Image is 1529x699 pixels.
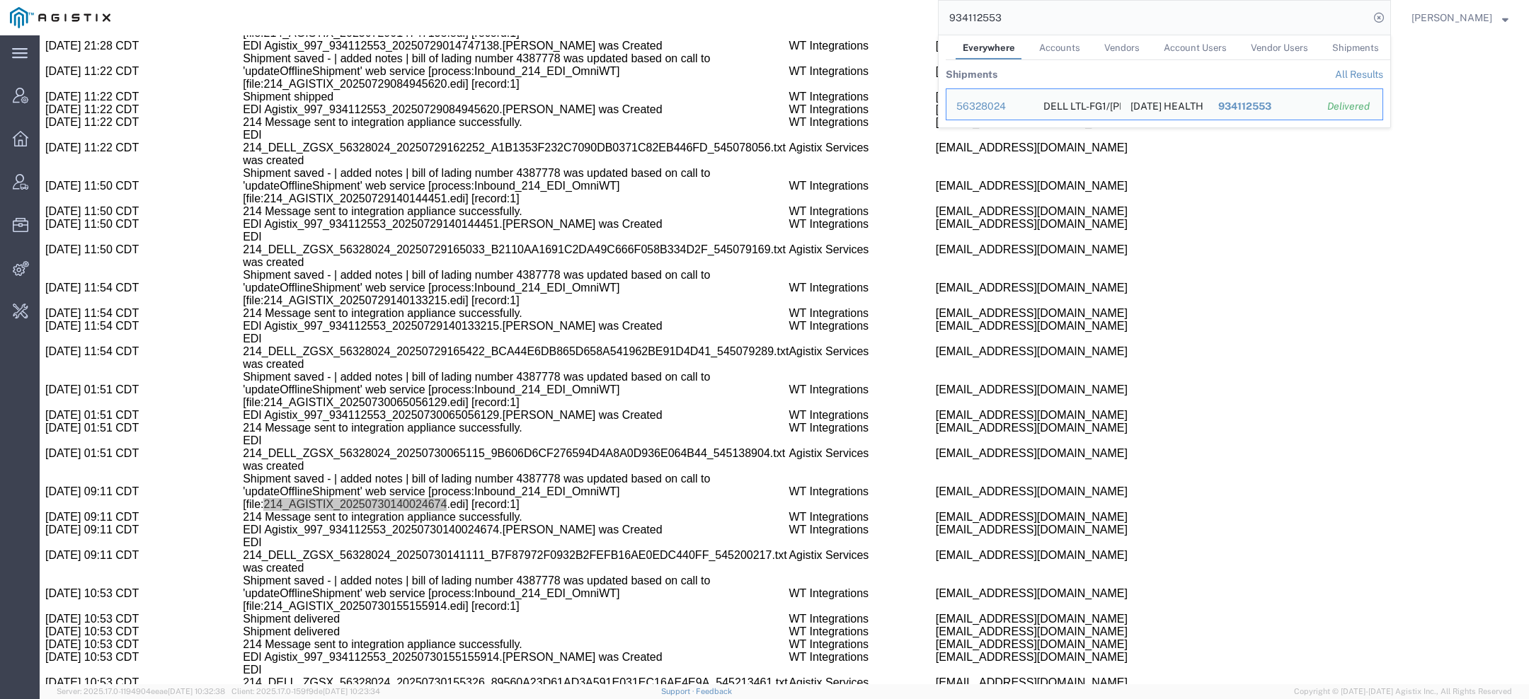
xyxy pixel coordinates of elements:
[749,68,895,81] td: WT Integrations
[896,170,1088,182] span: [EMAIL_ADDRESS][DOMAIN_NAME]
[6,233,203,272] td: [DATE] 11:54 CDT
[896,641,1088,653] span: [EMAIL_ADDRESS][DOMAIN_NAME]
[661,687,697,695] a: Support
[896,475,1088,487] span: [EMAIL_ADDRESS][DOMAIN_NAME]
[1218,99,1308,114] div: 934112553
[896,284,1088,296] span: [EMAIL_ADDRESS][DOMAIN_NAME]
[896,616,1088,628] span: [EMAIL_ADDRESS][DOMAIN_NAME]
[40,35,1529,684] iframe: FS Legacy Container
[956,99,1024,114] div: 56328024
[749,284,895,297] td: WT Integrations
[203,55,749,68] td: Shipment shipped
[203,577,749,590] td: Shipment delivered
[896,386,1088,398] span: [EMAIL_ADDRESS][DOMAIN_NAME]
[749,475,895,488] td: WT Integrations
[896,106,1088,118] span: [EMAIL_ADDRESS][DOMAIN_NAME]
[6,284,203,297] td: [DATE] 11:54 CDT
[203,132,749,170] td: Shipment saved - | added notes | bill of lading number 4387778 was updated based on call to 'upda...
[10,7,110,28] img: logo
[749,374,895,386] td: WT Integrations
[896,208,1088,220] span: [EMAIL_ADDRESS][DOMAIN_NAME]
[6,170,203,183] td: [DATE] 11:50 CDT
[203,603,749,616] td: 214 Message sent to integration appliance successfully.
[946,60,1390,127] table: Search Results
[203,93,749,132] td: EDI 214_DELL_ZGSX_56328024_20250729162252_A1B1353F232C7090DB0371C82EB446FD_545078056.txt was created
[203,386,749,399] td: 214 Message sent to integration appliance successfully.
[749,297,895,335] td: Agistix Services
[749,590,895,603] td: WT Integrations
[6,297,203,335] td: [DATE] 11:54 CDT
[896,272,1088,284] span: [EMAIL_ADDRESS][DOMAIN_NAME]
[323,687,380,695] span: [DATE] 10:23:34
[203,488,749,501] td: EDI Agistix_997_934112553_20250730140024674.[PERSON_NAME] was Created
[1130,89,1198,120] div: ASCENSION HEALTH
[896,183,1088,195] span: [EMAIL_ADDRESS][DOMAIN_NAME]
[749,488,895,501] td: WT Integrations
[1104,42,1140,53] span: Vendors
[203,475,749,488] td: 214 Message sent to integration appliance successfully.
[749,399,895,437] td: Agistix Services
[203,170,749,183] td: 214 Message sent to integration appliance successfully.
[1251,42,1308,53] span: Vendor Users
[203,272,749,284] td: 214 Message sent to integration appliance successfully.
[749,577,895,590] td: WT Integrations
[749,93,895,132] td: Agistix Services
[896,246,1088,258] span: [EMAIL_ADDRESS][DOMAIN_NAME]
[1327,99,1373,114] div: Delivered
[1335,69,1383,80] a: View all shipments found by criterion
[6,335,203,374] td: [DATE] 01:51 CDT
[749,272,895,284] td: WT Integrations
[896,144,1088,156] span: [EMAIL_ADDRESS][DOMAIN_NAME]
[6,577,203,590] td: [DATE] 10:53 CDT
[203,437,749,475] td: Shipment saved - | added notes | bill of lading number 4387778 was updated based on call to 'upda...
[1411,10,1492,25] span: Kaitlyn Hostetler
[896,450,1088,462] span: [EMAIL_ADDRESS][DOMAIN_NAME]
[6,81,203,93] td: [DATE] 11:22 CDT
[1332,42,1379,53] span: Shipments
[6,68,203,81] td: [DATE] 11:22 CDT
[749,55,895,68] td: WT Integrations
[946,60,997,88] th: Shipments
[6,374,203,386] td: [DATE] 01:51 CDT
[6,399,203,437] td: [DATE] 01:51 CDT
[896,514,1088,526] span: [EMAIL_ADDRESS][DOMAIN_NAME]
[6,437,203,475] td: [DATE] 09:11 CDT
[896,552,1088,564] span: [EMAIL_ADDRESS][DOMAIN_NAME]
[696,687,732,695] a: Feedback
[203,233,749,272] td: Shipment saved - | added notes | bill of lading number 4387778 was updated based on call to 'upda...
[1164,42,1227,53] span: Account Users
[57,687,225,695] span: Server: 2025.17.0-1194904eeae
[203,399,749,437] td: EDI 214_DELL_ZGSX_56328024_20250730065115_9B606D6CF276594D4A8A0D936E064B44_545138904.txt was created
[203,81,749,93] td: 214 Message sent to integration appliance successfully.
[1043,89,1111,120] div: DELL LTL-FG1/HIXSON
[749,539,895,577] td: WT Integrations
[749,233,895,272] td: WT Integrations
[896,310,1088,322] span: [EMAIL_ADDRESS][DOMAIN_NAME]
[203,68,749,81] td: EDI Agistix_997_934112553_20250729084945620.[PERSON_NAME] was Created
[749,195,895,233] td: Agistix Services
[896,488,1088,500] span: [EMAIL_ADDRESS][DOMAIN_NAME]
[203,374,749,386] td: EDI Agistix_997_934112553_20250730065056129.[PERSON_NAME] was Created
[6,386,203,399] td: [DATE] 01:51 CDT
[6,603,203,616] td: [DATE] 10:53 CDT
[6,628,203,666] td: [DATE] 10:53 CDT
[896,603,1088,615] span: [EMAIL_ADDRESS][DOMAIN_NAME]
[168,687,225,695] span: [DATE] 10:32:38
[749,616,895,628] td: WT Integrations
[6,501,203,539] td: [DATE] 09:11 CDT
[203,297,749,335] td: EDI 214_DELL_ZGSX_56328024_20250729165422_BCA44E6DB865D658A541962BE91D4D41_545079289.txt was created
[1411,9,1509,26] button: [PERSON_NAME]
[896,412,1088,424] span: [EMAIL_ADDRESS][DOMAIN_NAME]
[749,132,895,170] td: WT Integrations
[749,501,895,539] td: Agistix Services
[749,335,895,374] td: WT Integrations
[203,183,749,195] td: EDI Agistix_997_934112553_20250729140144451.[PERSON_NAME] was Created
[1218,100,1271,112] span: 934112553
[203,539,749,577] td: Shipment saved - | added notes | bill of lading number 4387778 was updated based on call to 'upda...
[231,687,380,695] span: Client: 2025.17.0-159f9de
